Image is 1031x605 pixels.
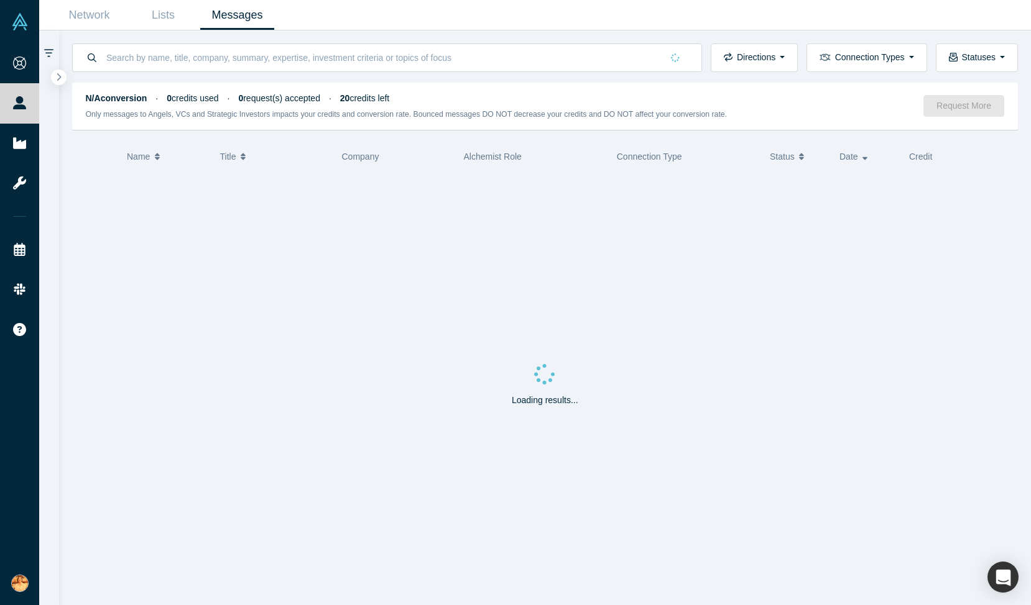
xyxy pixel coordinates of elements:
span: request(s) accepted [238,93,320,103]
button: Connection Types [807,43,927,72]
span: Date [839,143,858,170]
span: · [155,93,158,103]
input: Search by name, title, company, summary, expertise, investment criteria or topics of focus [105,43,662,72]
button: Name [127,143,207,170]
small: Only messages to Angels, VCs and Strategic Investors impacts your credits and conversion rate. Bo... [86,110,728,119]
span: Company [342,152,379,161]
span: Status [770,143,795,170]
span: Name [127,143,150,170]
strong: 0 [167,93,172,103]
span: Credit [909,152,932,161]
span: · [329,93,331,103]
span: credits left [340,93,389,103]
button: Status [770,143,826,170]
a: Network [52,1,126,30]
img: Alchemist Vault Logo [11,13,29,30]
strong: 20 [340,93,350,103]
span: credits used [167,93,218,103]
strong: 0 [238,93,243,103]
span: Alchemist Role [464,152,522,161]
a: Messages [200,1,274,30]
button: Date [839,143,896,170]
a: Lists [126,1,200,30]
span: · [228,93,230,103]
p: Loading results... [512,394,578,407]
img: Sumina Koiso's Account [11,575,29,592]
button: Directions [711,43,798,72]
button: Statuses [936,43,1018,72]
span: Connection Type [617,152,682,161]
button: Title [220,143,329,170]
span: Title [220,143,236,170]
strong: N/A conversion [86,93,147,103]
